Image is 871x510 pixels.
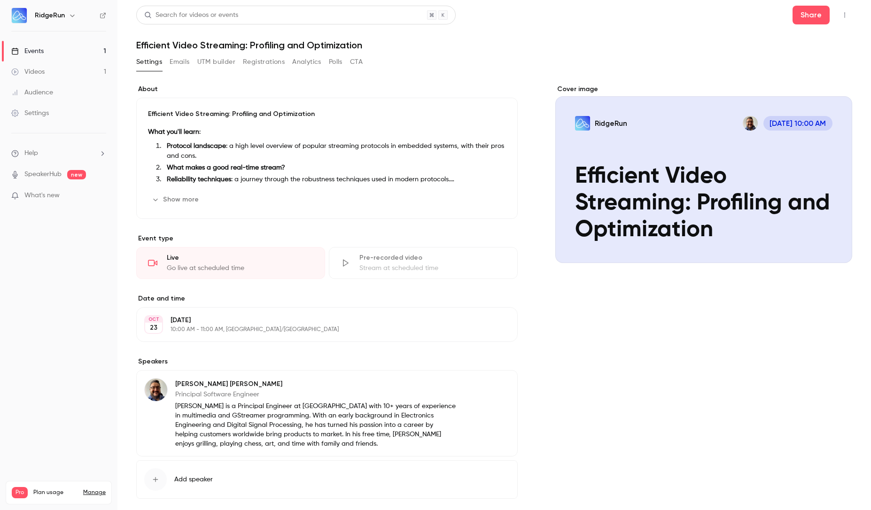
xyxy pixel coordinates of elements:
h1: Efficient Video Streaming: Profiling and Optimization [136,39,852,51]
button: Analytics [292,54,321,70]
div: LiveGo live at scheduled time [136,247,325,279]
span: Help [24,148,38,158]
span: Plan usage [33,489,78,496]
div: Events [11,46,44,56]
h6: RidgeRun [35,11,65,20]
li: : a high level overview of popular streaming protocols in embedded systems, with their pros and c... [163,141,506,161]
button: Add speaker [136,460,518,499]
strong: Protocol landscape [167,143,226,149]
span: What's new [24,191,60,201]
div: Search for videos or events [144,10,238,20]
a: Manage [83,489,106,496]
img: Michael Grüner [145,379,167,401]
p: [DATE] [171,316,468,325]
button: UTM builder [197,54,235,70]
p: Principal Software Engineer [175,390,457,399]
label: Date and time [136,294,518,303]
button: CTA [350,54,363,70]
strong: What makes a good real-time stream? [167,164,285,171]
div: Pre-recorded videoStream at scheduled time [329,247,518,279]
iframe: Noticeable Trigger [95,192,106,200]
div: Stream at scheduled time [359,263,506,273]
div: Live [167,253,313,263]
p: [PERSON_NAME] is a Principal Engineer at [GEOGRAPHIC_DATA] with 10+ years of experience in multim... [175,402,457,448]
section: Cover image [555,85,852,263]
label: About [136,85,518,94]
img: RidgeRun [12,8,27,23]
div: Settings [11,108,49,118]
p: Efficient Video Streaming: Profiling and Optimization [148,109,506,119]
div: Pre-recorded video [359,253,506,263]
div: Videos [11,67,45,77]
button: Show more [148,192,204,207]
button: Emails [170,54,189,70]
span: new [67,170,86,179]
strong: Reliability techniques [167,176,231,183]
div: Go live at scheduled time [167,263,313,273]
p: 10:00 AM - 11:00 AM, [GEOGRAPHIC_DATA]/[GEOGRAPHIC_DATA] [171,326,468,333]
span: Pro [12,487,28,498]
button: Share [793,6,830,24]
button: Registrations [243,54,285,70]
li: : a journey through the robustness techniques used in modern protocols. [163,175,506,185]
div: Audience [11,88,53,97]
li: help-dropdown-opener [11,148,106,158]
strong: What you'll learn [148,129,199,135]
p: 23 [150,323,157,332]
p: : [148,126,506,138]
span: Add speaker [174,475,213,484]
button: Settings [136,54,162,70]
a: SpeakerHub [24,170,62,179]
label: Cover image [555,85,852,94]
label: Speakers [136,357,518,366]
p: [PERSON_NAME] [PERSON_NAME] [175,379,457,389]
button: Polls [329,54,342,70]
p: Event type [136,234,518,243]
div: Michael Grüner[PERSON_NAME] [PERSON_NAME]Principal Software Engineer[PERSON_NAME] is a Principal ... [136,370,518,456]
div: OCT [145,316,162,323]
